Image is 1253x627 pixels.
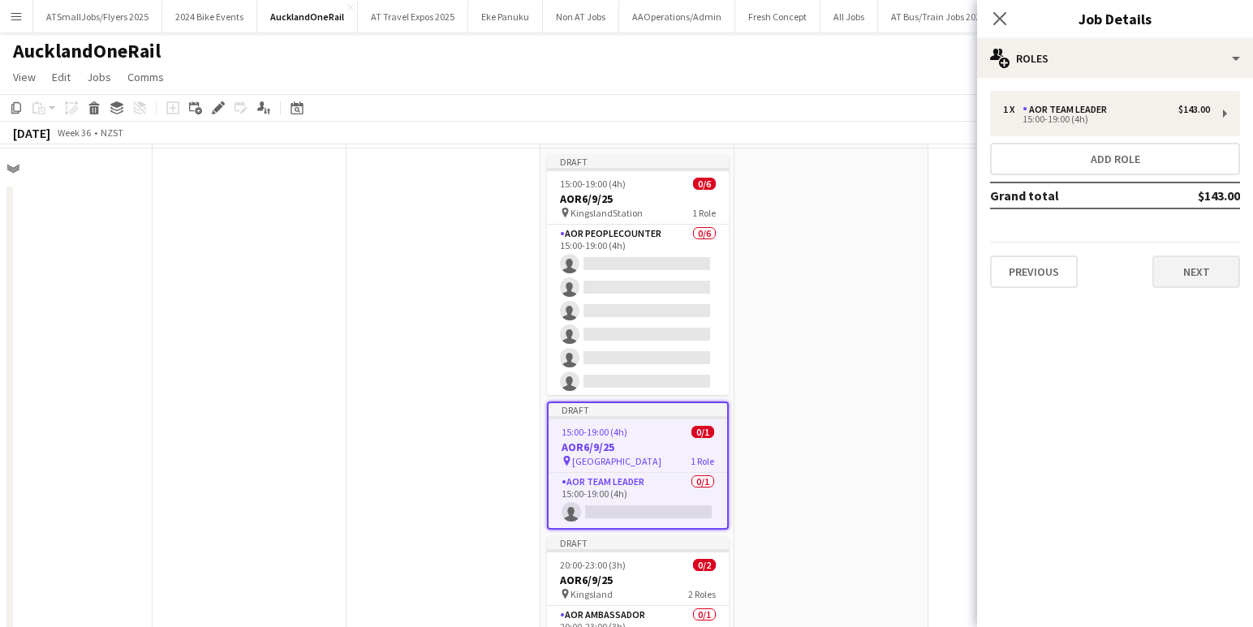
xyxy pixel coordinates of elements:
[735,1,820,32] button: Fresh Concept
[1178,104,1210,115] div: $143.00
[549,473,727,528] app-card-role: AOR Team Leader0/115:00-19:00 (4h)
[549,403,727,416] div: Draft
[547,402,729,530] app-job-card: Draft15:00-19:00 (4h)0/1AOR6/9/25 [GEOGRAPHIC_DATA]1 RoleAOR Team Leader0/115:00-19:00 (4h)
[468,1,543,32] button: Eke Panuku
[990,256,1078,288] button: Previous
[692,207,716,219] span: 1 Role
[121,67,170,88] a: Comms
[358,1,468,32] button: AT Travel Expos 2025
[878,1,999,32] button: AT Bus/Train Jobs 2025
[101,127,123,139] div: NZST
[52,70,71,84] span: Edit
[543,1,619,32] button: Non AT Jobs
[619,1,735,32] button: AAOperations/Admin
[257,1,358,32] button: AucklandOneRail
[6,67,42,88] a: View
[571,207,643,219] span: KingslandStation
[127,70,164,84] span: Comms
[693,178,716,190] span: 0/6
[45,67,77,88] a: Edit
[562,426,627,438] span: 15:00-19:00 (4h)
[1003,115,1210,123] div: 15:00-19:00 (4h)
[1023,104,1113,115] div: AOR Team Leader
[80,67,118,88] a: Jobs
[547,155,729,395] app-job-card: Draft15:00-19:00 (4h)0/6AOR6/9/25 KingslandStation1 RoleAOR PeopleCounter0/615:00-19:00 (4h)
[820,1,878,32] button: All Jobs
[691,455,714,467] span: 1 Role
[977,39,1253,78] div: Roles
[688,588,716,600] span: 2 Roles
[547,536,729,549] div: Draft
[990,143,1240,175] button: Add role
[1003,104,1023,115] div: 1 x
[990,183,1144,208] td: Grand total
[691,426,714,438] span: 0/1
[54,127,94,139] span: Week 36
[547,225,729,397] app-card-role: AOR PeopleCounter0/615:00-19:00 (4h)
[1152,256,1240,288] button: Next
[87,70,111,84] span: Jobs
[547,155,729,168] div: Draft
[560,559,626,571] span: 20:00-23:00 (3h)
[572,455,661,467] span: [GEOGRAPHIC_DATA]
[549,440,727,454] h3: AOR6/9/25
[693,559,716,571] span: 0/2
[162,1,257,32] button: 2024 Bike Events
[33,1,162,32] button: ATSmallJobs/Flyers 2025
[13,125,50,141] div: [DATE]
[571,588,613,600] span: Kingsland
[13,39,161,63] h1: AucklandOneRail
[977,8,1253,29] h3: Job Details
[1144,183,1240,208] td: $143.00
[547,573,729,587] h3: AOR6/9/25
[13,70,36,84] span: View
[560,178,626,190] span: 15:00-19:00 (4h)
[547,191,729,206] h3: AOR6/9/25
